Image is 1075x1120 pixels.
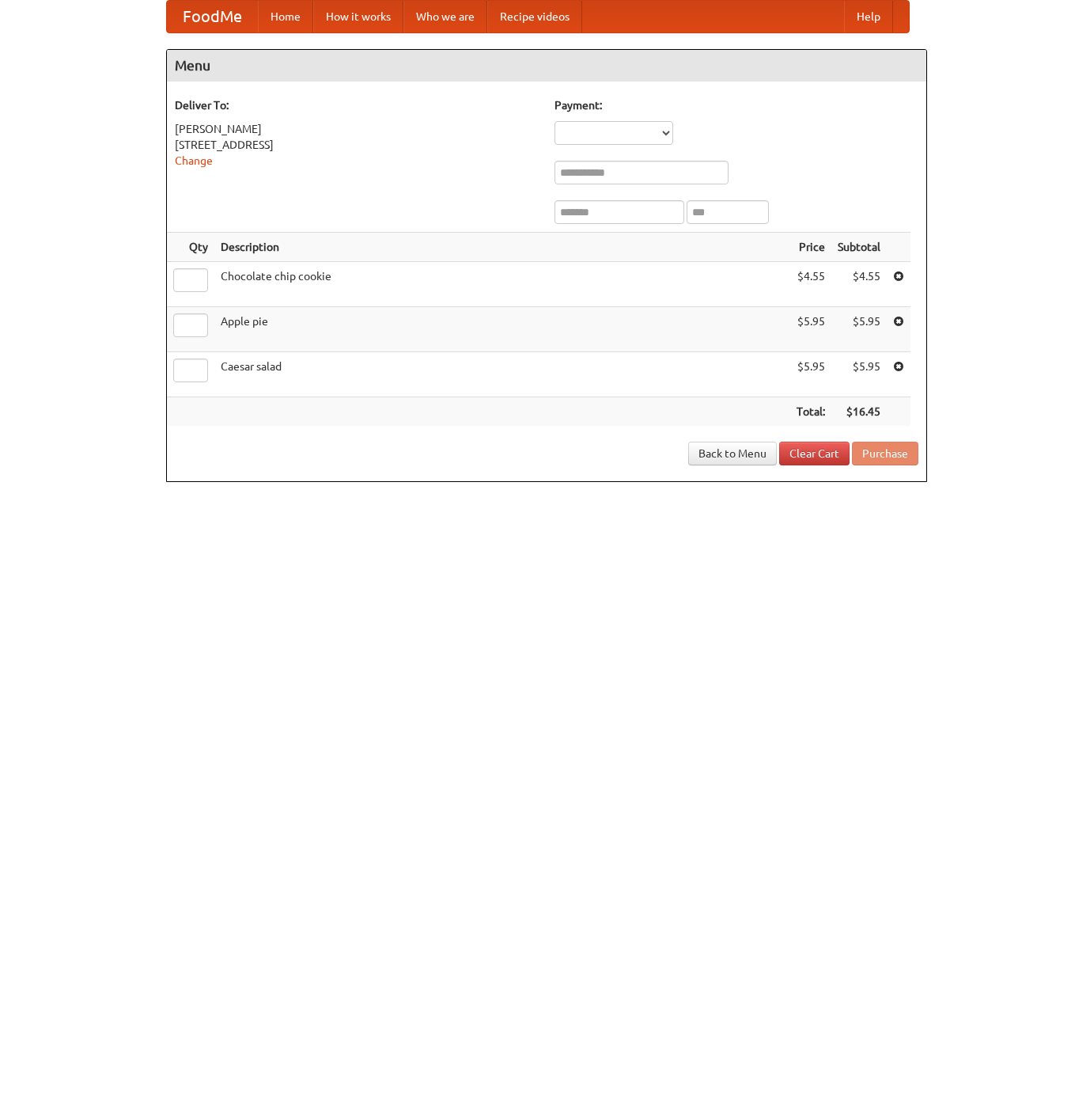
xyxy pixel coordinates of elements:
[175,97,539,113] h5: Deliver To:
[555,97,918,113] h5: Payment:
[831,397,887,427] th: $16.45
[167,1,258,32] a: FoodMe
[779,442,850,465] a: Clear Cart
[403,1,487,32] a: Who we are
[313,1,403,32] a: How it works
[831,352,887,397] td: $5.95
[214,352,790,397] td: Caesar salad
[852,442,918,465] button: Purchase
[487,1,582,32] a: Recipe videos
[844,1,893,32] a: Help
[790,233,831,262] th: Price
[790,352,831,397] td: $5.95
[214,307,790,352] td: Apple pie
[214,233,790,262] th: Description
[167,233,214,262] th: Qty
[831,262,887,307] td: $4.55
[175,121,539,137] div: [PERSON_NAME]
[167,50,926,82] h4: Menu
[688,442,777,465] a: Back to Menu
[175,137,539,153] div: [STREET_ADDRESS]
[214,262,790,307] td: Chocolate chip cookie
[831,233,887,262] th: Subtotal
[790,397,831,427] th: Total:
[790,262,831,307] td: $4.55
[175,154,213,167] a: Change
[790,307,831,352] td: $5.95
[258,1,313,32] a: Home
[831,307,887,352] td: $5.95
